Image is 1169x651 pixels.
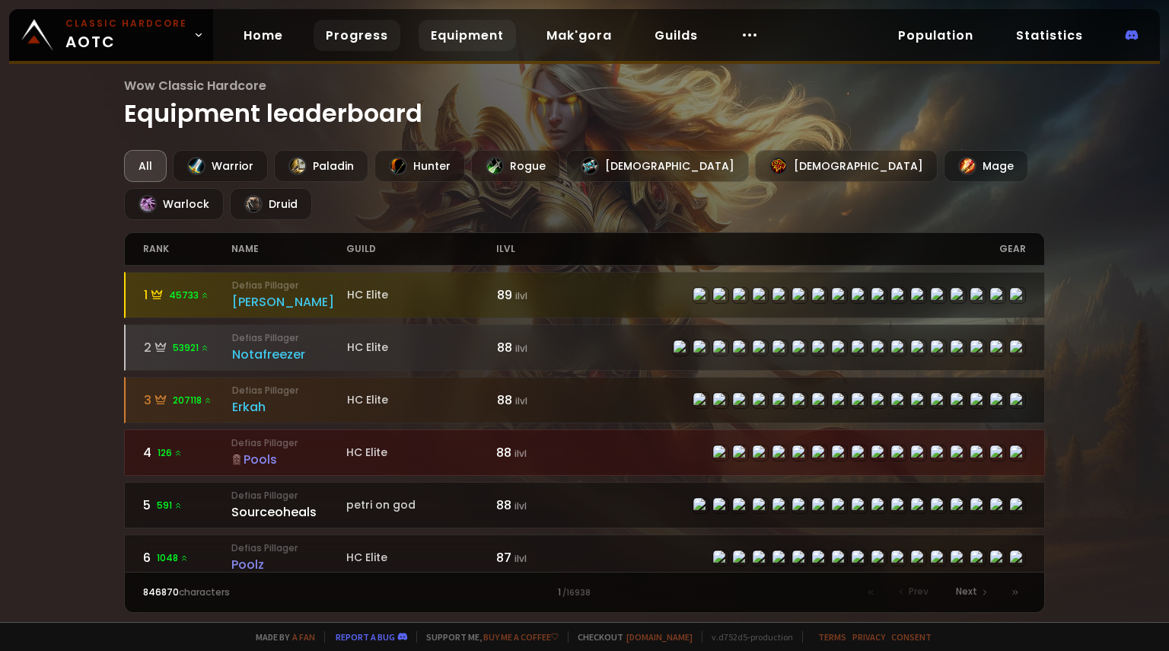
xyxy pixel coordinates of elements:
div: Paladin [274,150,368,182]
a: 3207118 Defias PillagerErkahHC Elite88 ilvlitem-22498item-23057item-22983item-17723item-22496item... [124,377,1045,423]
div: 6 [143,548,231,567]
div: [PERSON_NAME] [232,292,347,311]
a: Home [231,20,295,51]
span: 1048 [157,551,189,565]
a: Mak'gora [534,20,624,51]
span: Prev [909,585,929,598]
div: 88 [497,391,585,410]
div: [DEMOGRAPHIC_DATA] [566,150,749,182]
span: 591 [157,499,183,512]
a: Progress [314,20,400,51]
div: 88 [496,496,584,515]
div: petri on god [346,497,496,513]
div: HC Elite [347,287,497,303]
span: 53921 [173,341,209,355]
div: guild [346,233,496,265]
div: 1 [144,286,232,305]
div: 87 [496,548,584,567]
div: Sourceoheals [231,503,346,522]
div: characters [143,586,364,599]
small: ilvl [515,394,527,407]
div: 89 [497,286,585,305]
a: Guilds [642,20,710,51]
div: 88 [496,443,584,462]
span: Wow Classic Hardcore [124,76,1045,95]
div: Rogue [471,150,560,182]
span: 207118 [173,394,212,407]
div: 1 [364,586,805,599]
span: v. d752d5 - production [702,631,793,643]
small: ilvl [514,447,527,460]
span: AOTC [65,17,187,53]
a: Population [886,20,986,51]
span: Checkout [568,631,693,643]
span: Support me, [416,631,559,643]
div: HC Elite [347,340,497,356]
div: Erkah [232,397,347,416]
div: name [231,233,346,265]
a: Statistics [1004,20,1095,51]
small: Defias Pillager [231,541,346,555]
div: 88 [497,338,585,357]
a: 253921 Defias PillagerNotafreezerHC Elite88 ilvlitem-22498item-23057item-22983item-2575item-22496... [124,324,1045,371]
div: 2 [144,338,232,357]
small: / 16938 [562,587,591,599]
span: Made by [247,631,315,643]
a: Report a bug [336,631,395,643]
a: 145733 Defias Pillager[PERSON_NAME]HC Elite89 ilvlitem-22498item-23057item-22499item-4335item-224... [124,272,1045,318]
div: 5 [143,496,231,515]
div: Pools [231,450,346,469]
div: HC Elite [346,550,496,566]
a: 5591 Defias PillagerSourceohealspetri on god88 ilvlitem-22514item-21712item-22515item-4336item-22... [124,482,1045,528]
a: 61048 Defias PillagerPoolzHC Elite87 ilvlitem-22506item-22943item-22507item-22504item-22510item-2... [124,535,1045,581]
div: Warlock [124,188,224,220]
div: 4 [143,443,231,462]
small: Defias Pillager [232,279,347,292]
div: gear [584,233,1026,265]
a: a fan [292,631,315,643]
small: Defias Pillager [231,436,346,450]
small: ilvl [514,499,527,512]
a: Buy me a coffee [483,631,559,643]
span: 126 [158,446,183,460]
div: rank [143,233,231,265]
div: Mage [944,150,1028,182]
div: Notafreezer [232,345,347,364]
div: Warrior [173,150,268,182]
div: Poolz [231,555,346,574]
div: All [124,150,167,182]
a: Equipment [419,20,516,51]
small: Defias Pillager [231,489,346,503]
a: Privacy [852,631,885,643]
small: ilvl [515,342,527,355]
small: Defias Pillager [232,384,347,397]
a: 4126 Defias PillagerPoolsHC Elite88 ilvlitem-22506item-22943item-22507item-22504item-22510item-22... [124,429,1045,476]
small: Classic Hardcore [65,17,187,30]
span: Next [956,585,977,598]
span: 45733 [169,289,209,302]
div: HC Elite [346,445,496,461]
h1: Equipment leaderboard [124,76,1045,132]
div: 3 [144,391,232,410]
span: 846870 [143,586,179,598]
div: Hunter [374,150,465,182]
div: HC Elite [347,392,497,408]
a: [DOMAIN_NAME] [626,631,693,643]
a: Terms [818,631,846,643]
div: ilvl [496,233,584,265]
small: ilvl [514,552,527,565]
a: Consent [891,631,932,643]
small: Defias Pillager [232,331,347,345]
small: ilvl [515,289,527,302]
a: Classic HardcoreAOTC [9,9,213,61]
div: [DEMOGRAPHIC_DATA] [755,150,938,182]
div: Druid [230,188,312,220]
